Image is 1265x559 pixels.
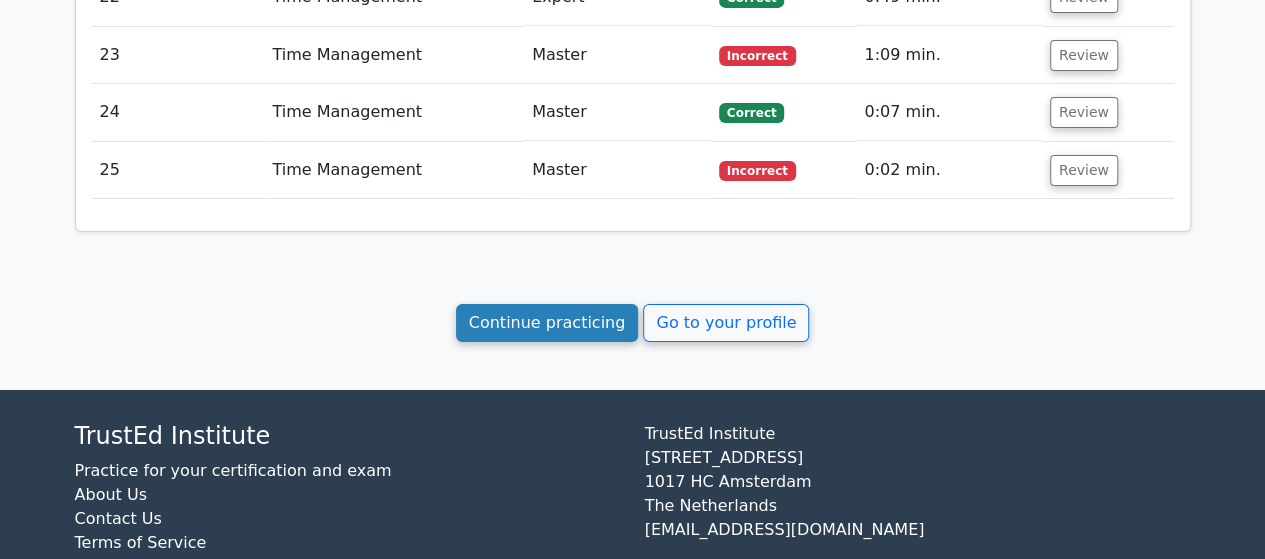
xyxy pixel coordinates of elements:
[643,304,809,342] a: Go to your profile
[524,142,711,199] td: Master
[92,142,265,199] td: 25
[719,161,796,181] span: Incorrect
[524,27,711,84] td: Master
[264,27,524,84] td: Time Management
[1050,40,1118,71] button: Review
[92,27,265,84] td: 23
[92,84,265,141] td: 24
[75,485,147,504] a: About Us
[524,84,711,141] td: Master
[719,46,796,66] span: Incorrect
[75,461,392,480] a: Practice for your certification and exam
[719,103,784,123] span: Correct
[856,27,1042,84] td: 1:09 min.
[856,142,1042,199] td: 0:02 min.
[264,142,524,199] td: Time Management
[456,304,639,342] a: Continue practicing
[75,533,207,552] a: Terms of Service
[1050,97,1118,128] button: Review
[1050,155,1118,186] button: Review
[75,422,621,451] h4: TrustEd Institute
[75,509,162,528] a: Contact Us
[264,84,524,141] td: Time Management
[856,84,1042,141] td: 0:07 min.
